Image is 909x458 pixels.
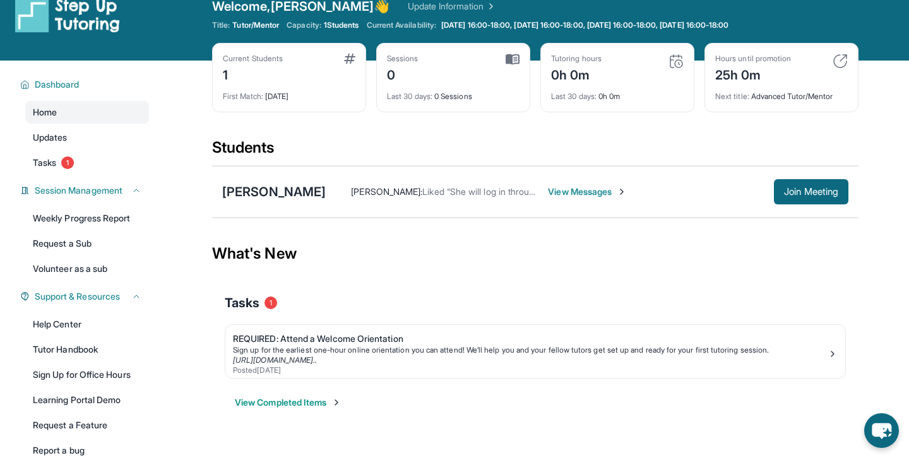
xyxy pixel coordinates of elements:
div: Students [212,138,858,165]
a: Request a Sub [25,232,149,255]
span: Home [33,106,57,119]
button: Session Management [30,184,141,197]
img: card [833,54,848,69]
div: Tutoring hours [551,54,602,64]
span: Tutor/Mentor [232,20,279,30]
span: [DATE] 16:00-18:00, [DATE] 16:00-18:00, [DATE] 16:00-18:00, [DATE] 16:00-18:00 [441,20,728,30]
span: Liked “She will log in through her student portal.” [422,186,617,197]
button: Join Meeting [774,179,848,204]
div: Current Students [223,54,283,64]
span: 1 [264,297,277,309]
div: Sessions [387,54,419,64]
span: Last 30 days : [551,91,597,101]
a: Sign Up for Office Hours [25,363,149,386]
a: Help Center [25,313,149,336]
a: REQUIRED: Attend a Welcome OrientationSign up for the earliest one-hour online orientation you ca... [225,325,845,378]
span: Title: [212,20,230,30]
button: Dashboard [30,78,141,91]
div: 0 [387,64,419,84]
div: 0 Sessions [387,84,520,102]
a: [URL][DOMAIN_NAME].. [233,355,317,365]
button: chat-button [864,413,899,448]
div: Posted [DATE] [233,365,828,375]
div: [PERSON_NAME] [222,183,326,201]
img: card [344,54,355,64]
span: Session Management [35,184,122,197]
div: Sign up for the earliest one-hour online orientation you can attend! We’ll help you and your fell... [233,345,828,355]
img: card [668,54,684,69]
button: Support & Resources [30,290,141,303]
span: Updates [33,131,68,144]
a: Tasks1 [25,151,149,174]
a: Learning Portal Demo [25,389,149,411]
span: Dashboard [35,78,80,91]
div: What's New [212,226,858,281]
span: Join Meeting [784,188,838,196]
span: Capacity: [287,20,321,30]
span: Tasks [225,294,259,312]
span: View Messages [548,185,627,198]
span: Support & Resources [35,290,120,303]
span: [PERSON_NAME] : [351,186,422,197]
a: Updates [25,126,149,149]
div: 1 [223,64,283,84]
span: Next title : [715,91,749,101]
img: card [506,54,520,65]
span: 1 [61,156,74,169]
span: Last 30 days : [387,91,432,101]
div: 0h 0m [551,64,602,84]
span: First Match : [223,91,263,101]
a: Home [25,101,149,124]
img: Chevron-Right [617,187,627,197]
div: [DATE] [223,84,355,102]
div: Advanced Tutor/Mentor [715,84,848,102]
span: Tasks [33,156,56,169]
a: Volunteer as a sub [25,257,149,280]
a: Weekly Progress Report [25,207,149,230]
a: Tutor Handbook [25,338,149,361]
button: View Completed Items [235,396,342,409]
span: 1 Students [324,20,359,30]
a: [DATE] 16:00-18:00, [DATE] 16:00-18:00, [DATE] 16:00-18:00, [DATE] 16:00-18:00 [439,20,731,30]
div: REQUIRED: Attend a Welcome Orientation [233,332,828,345]
div: 0h 0m [551,84,684,102]
span: Current Availability: [367,20,436,30]
a: Request a Feature [25,414,149,437]
div: Hours until promotion [715,54,791,64]
div: 25h 0m [715,64,791,84]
